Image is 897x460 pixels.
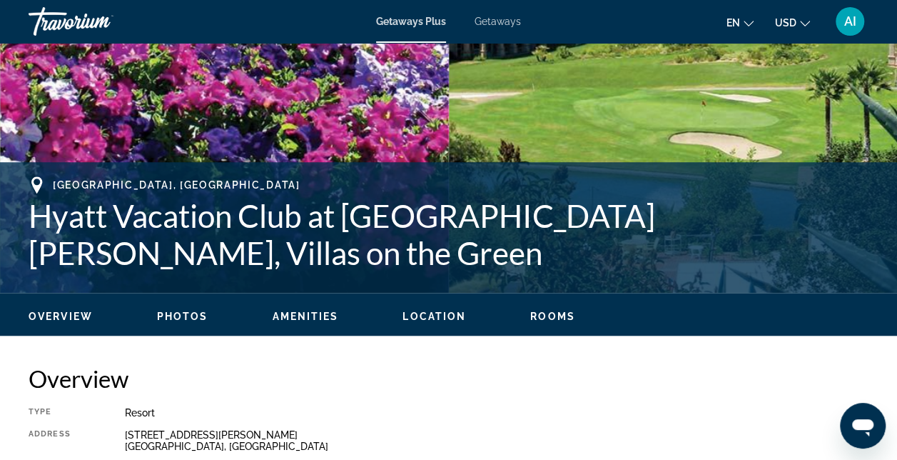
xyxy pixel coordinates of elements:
[376,16,446,27] a: Getaways Plus
[475,16,521,27] a: Getaways
[157,311,208,322] span: Photos
[402,310,466,323] button: Location
[29,364,868,393] h2: Overview
[726,12,754,33] button: Change language
[775,12,810,33] button: Change currency
[29,310,93,323] button: Overview
[726,17,740,29] span: en
[530,311,575,322] span: Rooms
[29,407,89,419] div: Type
[29,3,171,40] a: Travorium
[53,179,300,191] span: [GEOGRAPHIC_DATA], [GEOGRAPHIC_DATA]
[844,14,856,29] span: AI
[530,310,575,323] button: Rooms
[840,403,886,449] iframe: Button to launch messaging window
[272,311,338,322] span: Amenities
[157,310,208,323] button: Photos
[831,6,868,36] button: User Menu
[29,197,868,271] h1: Hyatt Vacation Club at [GEOGRAPHIC_DATA][PERSON_NAME], Villas on the Green
[272,310,338,323] button: Amenities
[775,17,796,29] span: USD
[29,429,89,452] div: Address
[125,429,868,452] div: [STREET_ADDRESS][PERSON_NAME] [GEOGRAPHIC_DATA], [GEOGRAPHIC_DATA]
[402,311,466,322] span: Location
[125,407,868,419] div: Resort
[29,311,93,322] span: Overview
